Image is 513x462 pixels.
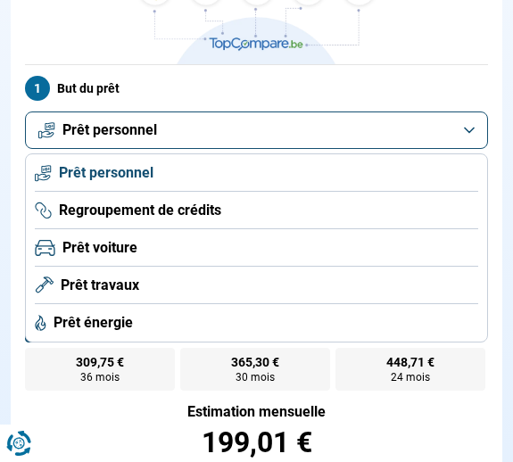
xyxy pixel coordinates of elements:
[62,238,137,258] span: Prêt voiture
[25,405,488,419] div: Estimation mensuelle
[62,120,157,140] span: Prêt personnel
[54,313,133,333] span: Prêt énergie
[386,356,434,368] span: 448,71 €
[59,163,153,183] span: Prêt personnel
[80,372,120,383] span: 36 mois
[59,201,221,220] span: Regroupement de crédits
[25,428,488,457] div: 199,01 €
[25,76,488,101] label: But du prêt
[76,356,124,368] span: 309,75 €
[231,356,279,368] span: 365,30 €
[236,372,275,383] span: 30 mois
[25,111,488,149] button: Prêt personnel
[61,276,139,295] span: Prêt travaux
[391,372,430,383] span: 24 mois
